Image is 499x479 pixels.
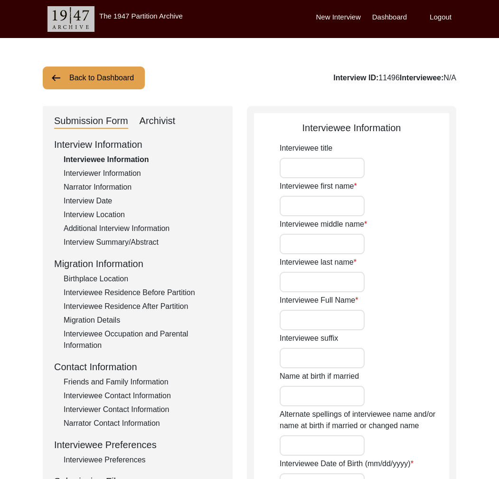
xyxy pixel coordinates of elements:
[64,376,221,388] div: Friends and Family Information
[372,12,407,23] label: Dashboard
[54,114,128,129] div: Submission Form
[64,454,221,466] div: Interviewee Preferences
[430,12,452,23] label: Logout
[280,458,414,469] label: Interviewee Date of Birth (mm/dd/yyyy)
[54,360,221,374] div: Contact Information
[64,223,221,234] div: Additional Interview Information
[333,72,456,84] div: 11496 N/A
[64,301,221,312] div: Interviewee Residence After Partition
[316,12,361,23] label: New Interview
[99,12,183,20] label: The 1947 Partition Archive
[64,390,221,402] div: Interviewee Contact Information
[333,74,378,82] b: Interview ID:
[254,121,449,135] div: Interviewee Information
[64,195,221,207] div: Interview Date
[64,404,221,415] div: Interviewer Contact Information
[280,371,359,382] label: Name at birth if married
[64,154,221,165] div: Interviewee Information
[140,114,176,129] div: Archivist
[43,67,145,89] button: Back to Dashboard
[54,137,221,152] div: Interview Information
[64,182,221,193] div: Narrator Information
[54,438,221,452] div: Interviewee Preferences
[280,257,357,268] label: Interviewee last name
[280,181,357,192] label: Interviewee first name
[64,273,221,285] div: Birthplace Location
[64,328,221,351] div: Interviewee Occupation and Parental Information
[280,409,449,431] label: Alternate spellings of interviewee name and/or name at birth if married or changed name
[64,168,221,179] div: Interviewer Information
[400,74,443,82] b: Interviewee:
[47,6,94,32] img: header-logo.png
[64,287,221,298] div: Interviewee Residence Before Partition
[280,295,358,306] label: Interviewee Full Name
[280,333,338,344] label: Interviewee suffix
[64,315,221,326] div: Migration Details
[54,257,221,271] div: Migration Information
[280,143,332,154] label: Interviewee title
[64,237,221,248] div: Interview Summary/Abstract
[280,219,367,230] label: Interviewee middle name
[64,209,221,220] div: Interview Location
[50,72,62,84] img: arrow-left.png
[64,418,221,429] div: Narrator Contact Information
